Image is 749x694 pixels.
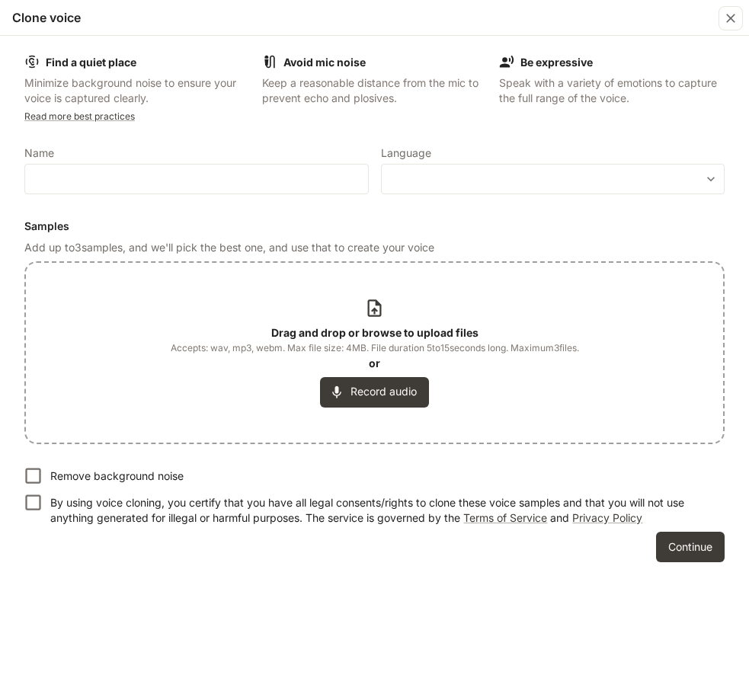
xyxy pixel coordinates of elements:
[50,469,184,484] p: Remove background noise
[46,56,136,69] b: Find a quiet place
[499,75,725,106] p: Speak with a variety of emotions to capture the full range of the voice.
[463,511,547,524] a: Terms of Service
[12,9,81,26] h5: Clone voice
[283,56,366,69] b: Avoid mic noise
[320,377,429,408] button: Record audio
[50,495,712,526] p: By using voice cloning, you certify that you have all legal consents/rights to clone these voice ...
[656,532,725,562] button: Continue
[382,171,725,187] div: ​
[24,240,725,255] p: Add up to 3 samples, and we'll pick the best one, and use that to create your voice
[572,511,642,524] a: Privacy Policy
[271,326,479,339] b: Drag and drop or browse to upload files
[24,75,250,106] p: Minimize background noise to ensure your voice is captured clearly.
[24,219,725,234] h6: Samples
[24,148,54,158] p: Name
[24,110,135,122] a: Read more best practices
[369,357,380,369] b: or
[171,341,579,356] span: Accepts: wav, mp3, webm. Max file size: 4MB. File duration 5 to 15 seconds long. Maximum 3 files.
[262,75,488,106] p: Keep a reasonable distance from the mic to prevent echo and plosives.
[520,56,593,69] b: Be expressive
[381,148,431,158] p: Language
